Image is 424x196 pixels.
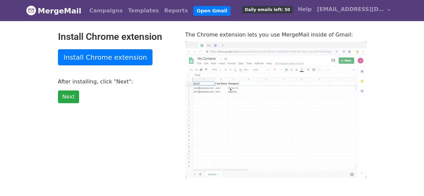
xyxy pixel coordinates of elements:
a: MergeMail [26,4,81,18]
a: Templates [125,4,162,17]
a: Install Chrome extension [58,49,153,65]
a: Help [295,3,314,16]
h2: Install Chrome extension [58,31,175,43]
img: MergeMail logo [26,5,36,15]
p: After installing, click "Next": [58,78,175,85]
span: [EMAIL_ADDRESS][DOMAIN_NAME] [317,5,384,13]
a: Open Gmail [193,6,231,16]
span: Daily emails left: 50 [242,6,292,13]
a: Daily emails left: 50 [240,3,295,16]
a: Reports [162,4,191,17]
a: Next [58,90,79,103]
a: Campaigns [87,4,125,17]
a: [EMAIL_ADDRESS][DOMAIN_NAME] [314,3,393,18]
p: The Chrome extension lets you use MergeMail inside of Gmail: [185,31,366,38]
